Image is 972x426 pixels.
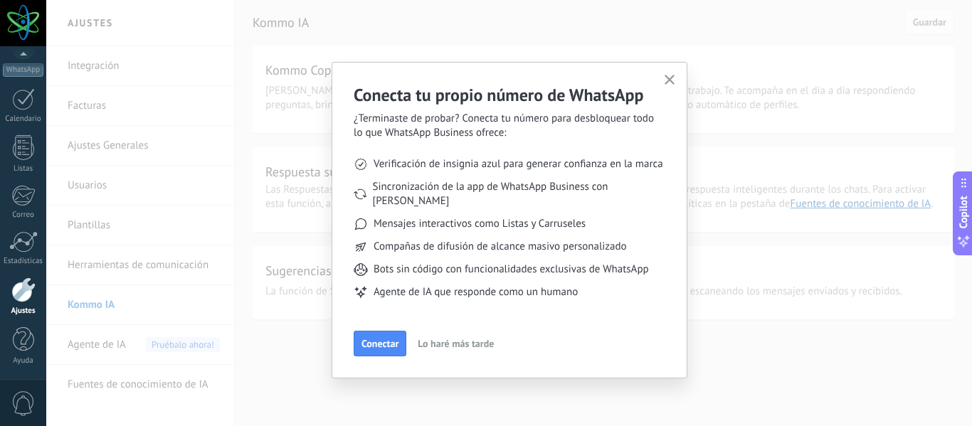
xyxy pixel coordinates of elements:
[3,356,44,366] div: Ayuda
[3,307,44,316] div: Ajustes
[374,262,649,277] span: Bots sin código con funcionalidades exclusivas de WhatsApp
[373,180,665,208] span: Sincronización de la app de WhatsApp Business con [PERSON_NAME]
[956,196,971,228] span: Copilot
[354,331,406,356] button: Conectar
[418,339,494,348] span: Lo haré más tarde
[3,257,44,266] div: Estadísticas
[374,285,578,299] span: Agente de IA que responde como un humano
[3,164,44,174] div: Listas
[411,333,500,354] button: Lo haré más tarde
[3,115,44,124] div: Calendario
[361,339,398,348] span: Conectar
[374,157,663,171] span: Verificación de insignia azul para generar confianza en la marca
[354,84,665,106] h2: Conecta tu propio número de WhatsApp
[374,240,627,254] span: Compañas de difusión de alcance masivo personalizado
[3,211,44,220] div: Correo
[3,63,43,77] div: WhatsApp
[354,112,665,140] span: ¿Terminaste de probar? Conecta tu número para desbloquear todo lo que WhatsApp Business ofrece:
[374,217,586,231] span: Mensajes interactivos como Listas y Carruseles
